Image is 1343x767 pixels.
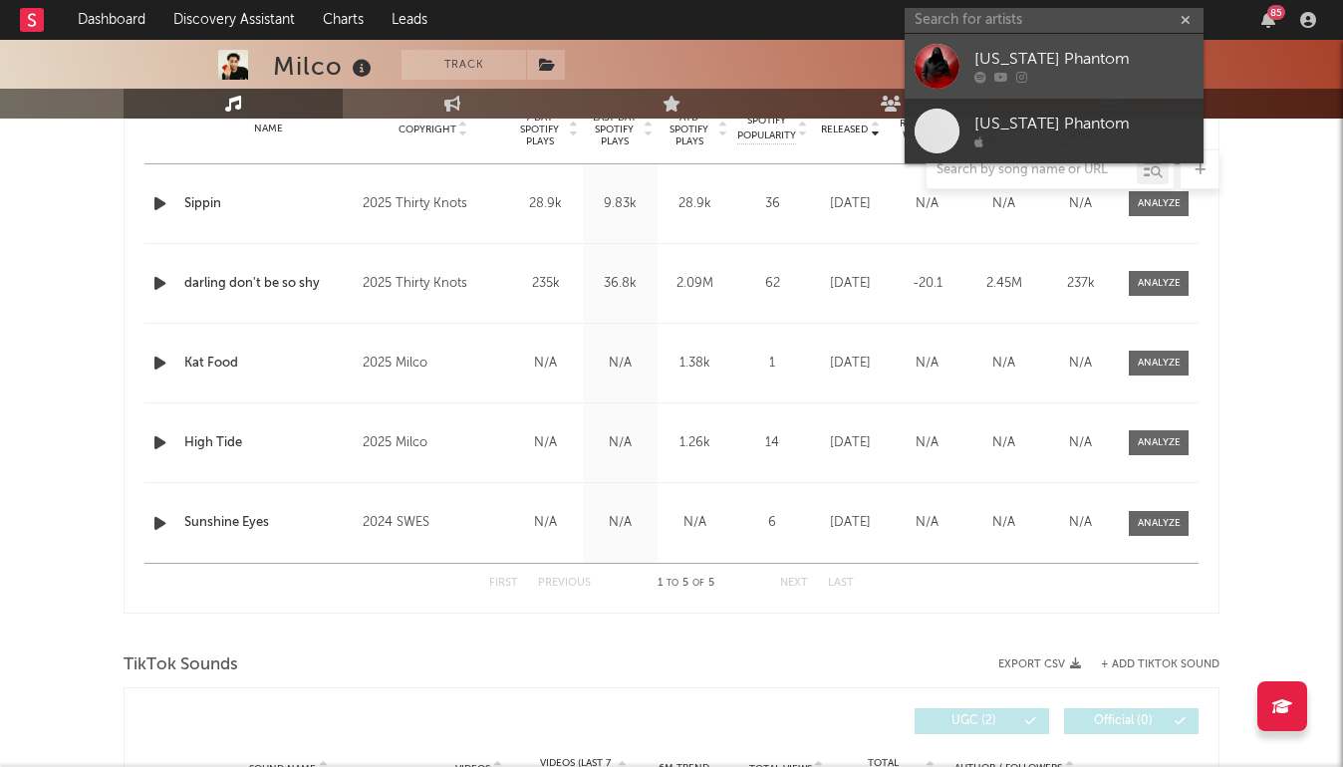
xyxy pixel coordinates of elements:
button: Official(0) [1064,708,1199,734]
span: of [692,579,704,588]
div: 1 [737,354,807,374]
button: Track [402,50,526,80]
a: [US_STATE] Phantom [905,34,1204,99]
div: N/A [513,433,578,453]
div: N/A [513,354,578,374]
div: N/A [1047,194,1114,214]
div: N/A [970,513,1037,533]
a: [US_STATE] Phantom [905,99,1204,163]
div: [DATE] [817,274,884,294]
div: 1.26k [663,433,727,453]
div: -20.1 [894,274,960,294]
div: N/A [1047,513,1114,533]
div: 2025 Milco [363,352,503,376]
a: Sippin [184,194,353,214]
div: [DATE] [817,513,884,533]
div: 36.8k [588,274,653,294]
span: TikTok Sounds [124,653,238,677]
div: 14 [737,433,807,453]
div: [DATE] [817,354,884,374]
div: 237k [1047,274,1114,294]
div: N/A [894,354,960,374]
button: Previous [538,578,591,589]
div: 6 [737,513,807,533]
div: 28.9k [663,194,727,214]
div: 1.38k [663,354,727,374]
div: Milco [273,50,377,83]
div: N/A [588,513,653,533]
div: [DATE] [817,194,884,214]
div: 235k [513,274,578,294]
div: 85 [1267,5,1285,20]
div: N/A [970,354,1037,374]
div: 9.83k [588,194,653,214]
span: Spotify Popularity [737,114,796,143]
div: 1 5 5 [631,572,740,596]
a: Kat Food [184,354,353,374]
input: Search by song name or URL [927,162,1137,178]
span: US Rolling WoW % Chg [894,106,948,153]
div: N/A [663,513,727,533]
div: [DATE] [817,433,884,453]
a: darling don't be so shy [184,274,353,294]
div: 28.9k [513,194,578,214]
div: N/A [513,513,578,533]
span: to [667,579,678,588]
div: N/A [588,433,653,453]
div: N/A [588,354,653,374]
button: + Add TikTok Sound [1081,659,1219,670]
button: + Add TikTok Sound [1101,659,1219,670]
button: Next [780,578,808,589]
button: First [489,578,518,589]
button: Export CSV [998,658,1081,670]
span: ATD Spotify Plays [663,112,715,147]
span: Copyright [399,124,456,135]
a: High Tide [184,433,353,453]
div: N/A [1047,433,1114,453]
div: [US_STATE] Phantom [974,48,1194,72]
div: 2.45M [970,274,1037,294]
span: Released [821,124,868,135]
div: N/A [970,433,1037,453]
input: Search for artists [905,8,1204,33]
div: 2025 Thirty Knots [363,272,503,296]
span: Official ( 0 ) [1077,715,1169,727]
button: 85 [1261,12,1275,28]
div: 62 [737,274,807,294]
div: 2024 SWES [363,511,503,535]
div: 2.09M [663,274,727,294]
span: UGC ( 2 ) [928,715,1019,727]
button: Last [828,578,854,589]
div: Name [184,122,353,136]
div: 36 [737,194,807,214]
button: UGC(2) [915,708,1049,734]
div: N/A [970,194,1037,214]
span: Last Day Spotify Plays [588,112,641,147]
div: N/A [894,194,960,214]
div: N/A [894,513,960,533]
div: N/A [1047,354,1114,374]
a: Sunshine Eyes [184,513,353,533]
span: 7 Day Spotify Plays [513,112,566,147]
div: [US_STATE] Phantom [974,113,1194,136]
div: N/A [894,433,960,453]
div: 2025 Thirty Knots [363,192,503,216]
div: 2025 Milco [363,431,503,455]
